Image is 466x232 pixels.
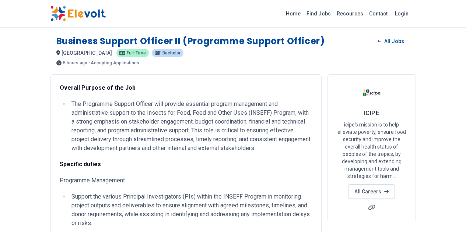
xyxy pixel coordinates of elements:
[362,83,381,102] img: ICIPE
[390,6,413,21] a: Login
[348,184,395,199] a: All Careers
[283,8,304,19] a: Home
[56,35,325,47] h1: Business Support Officer II (Programme Support Officer)
[366,8,390,19] a: Contact
[60,176,312,185] p: Programme Management
[337,121,407,180] p: icipe's mission is to help alleviate poverty, ensure food security and improve the overall health...
[69,192,312,228] li: Support the various Principal Investigators (PIs) within the INSEFF Program in monitoring project...
[89,61,139,65] p: - Accepting Applications
[364,110,379,117] span: ICIPE
[63,61,87,65] span: 5 hours ago
[127,51,146,55] span: Full-time
[62,50,112,56] span: [GEOGRAPHIC_DATA]
[60,84,136,91] strong: Overall Purpose of the Job
[69,100,312,153] li: The Programme Support Officer will provide essential program management and administrative suppor...
[304,8,334,19] a: Find Jobs
[372,36,410,47] a: All Jobs
[60,161,101,168] strong: Specific duties
[162,51,181,55] span: Bachelor
[50,6,106,21] img: Elevolt
[334,8,366,19] a: Resources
